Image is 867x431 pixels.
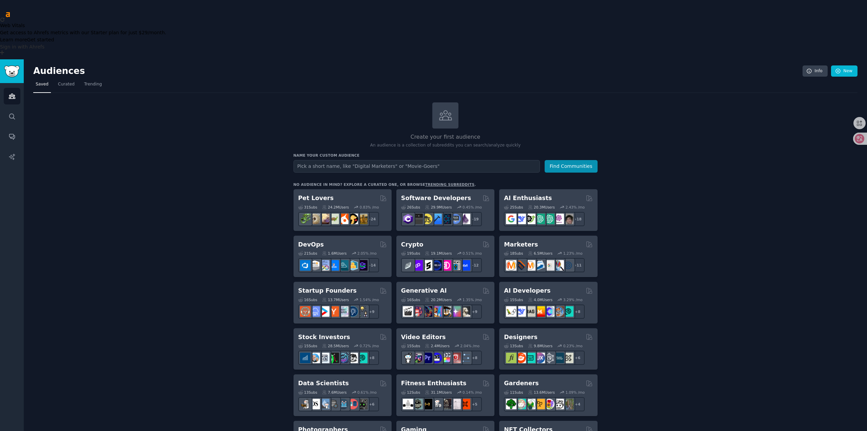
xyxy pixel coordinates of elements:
img: FluxAI [441,306,451,317]
img: GardenersWorld [563,399,573,409]
div: 2.4M Users [425,344,450,348]
a: trending subreddits [425,182,474,187]
div: 20.3M Users [528,205,555,210]
a: Saved [33,79,51,93]
img: chatgpt_prompts_ [544,214,554,224]
img: dalle2 [412,306,423,317]
div: 15 Sub s [298,344,317,348]
div: 13 Sub s [504,344,523,348]
div: + 8 [468,351,482,365]
img: analytics [338,399,348,409]
div: 3.29 % /mo [563,297,583,302]
div: 11 Sub s [504,390,523,395]
div: 18 Sub s [504,251,523,256]
h3: Name your custom audience [294,153,598,158]
div: + 14 [365,258,379,272]
img: logodesign [515,353,526,363]
h2: Gardeners [504,379,539,388]
img: weightroom [431,399,442,409]
button: Find Communities [545,160,598,173]
img: learndesign [553,353,564,363]
img: deepdream [422,306,432,317]
div: + 24 [365,212,379,226]
a: Trending [82,79,104,93]
h2: Stock Investors [298,333,350,341]
img: iOSProgramming [431,214,442,224]
span: Curated [58,81,75,87]
div: 0.23 % /mo [563,344,583,348]
div: 13.6M Users [528,390,555,395]
img: defiblockchain [441,260,451,271]
div: 0.83 % /mo [360,205,379,210]
img: Youtubevideo [450,353,461,363]
img: AWS_Certified_Experts [309,260,320,271]
img: dividends [300,353,310,363]
div: 1.6M Users [322,251,347,256]
img: azuredevops [300,260,310,271]
img: userexperience [544,353,554,363]
div: 15 Sub s [401,344,420,348]
h2: Audiences [33,66,803,77]
img: dataengineering [328,399,339,409]
img: workout [422,399,432,409]
h2: Create your first audience [294,133,598,141]
div: + 19 [468,212,482,226]
button: Get started [27,36,54,43]
p: An audience is a collection of subreddits you can search/analyze quickly [294,142,598,149]
div: 9.8M Users [528,344,553,348]
span: Saved [36,81,49,87]
img: starryai [450,306,461,317]
h2: Crypto [401,240,423,249]
span: Trending [84,81,102,87]
h2: Software Developers [401,194,471,202]
img: gopro [403,353,413,363]
div: 29.9M Users [425,205,452,210]
img: GummySearch logo [4,65,20,77]
div: 2.04 % /mo [460,344,479,348]
h2: Designers [504,333,538,341]
img: dogbreed [357,214,367,224]
img: GardeningUK [534,399,545,409]
img: personaltraining [460,399,470,409]
div: + 4 [570,397,585,411]
a: New [831,65,857,77]
img: learnjavascript [422,214,432,224]
img: AskMarketing [525,260,535,271]
div: 4.0M Users [528,297,553,302]
h2: Pet Lovers [298,194,334,202]
div: 25 Sub s [504,205,523,210]
img: turtle [328,214,339,224]
a: Curated [56,79,77,93]
div: + 9 [365,305,379,319]
div: 0.51 % /mo [463,251,482,256]
div: 1.54 % /mo [360,297,379,302]
div: 1.23 % /mo [563,251,583,256]
img: fitness30plus [441,399,451,409]
div: + 12 [468,258,482,272]
img: UI_Design [525,353,535,363]
img: Emailmarketing [534,260,545,271]
img: VideoEditors [431,353,442,363]
img: OpenAIDev [553,214,564,224]
div: + 6 [365,397,379,411]
div: 1.35 % /mo [463,297,482,302]
img: UX_Design [563,353,573,363]
h2: Video Editors [401,333,446,341]
img: sdforall [431,306,442,317]
img: CryptoNews [450,260,461,271]
img: GoogleGeminiAI [506,214,516,224]
img: aivideo [403,306,413,317]
div: 0.72 % /mo [360,344,379,348]
div: 16 Sub s [401,297,420,302]
div: 2.43 % /mo [565,205,585,210]
img: GymMotivation [412,399,423,409]
img: googleads [544,260,554,271]
div: + 5 [468,397,482,411]
div: 28.5M Users [322,344,349,348]
img: PetAdvice [347,214,358,224]
div: 31.1M Users [425,390,452,395]
img: ballpython [309,214,320,224]
h2: Generative AI [401,287,447,295]
input: Pick a short name, like "Digital Marketers" or "Movie-Goers" [294,160,540,173]
img: aws_cdk [347,260,358,271]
